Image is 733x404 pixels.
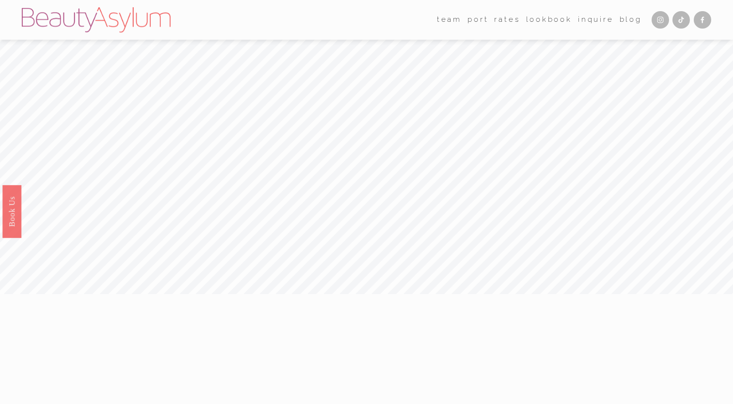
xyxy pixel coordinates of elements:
[578,13,614,27] a: Inquire
[437,13,462,27] a: folder dropdown
[620,13,642,27] a: Blog
[652,11,669,29] a: Instagram
[468,13,488,27] a: port
[694,11,711,29] a: Facebook
[22,7,171,32] img: Beauty Asylum | Bridal Hair &amp; Makeup Charlotte &amp; Atlanta
[526,13,572,27] a: Lookbook
[437,13,462,26] span: team
[494,13,520,27] a: Rates
[2,185,21,238] a: Book Us
[672,11,690,29] a: TikTok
